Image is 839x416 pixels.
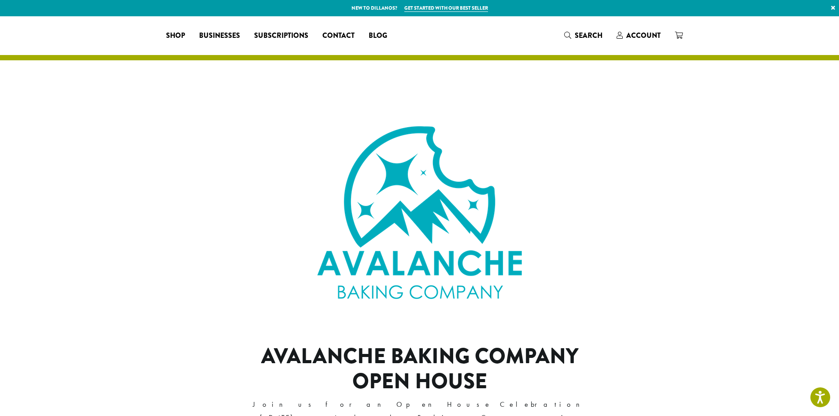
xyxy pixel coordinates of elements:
span: Account [626,30,661,40]
span: Businesses [199,30,240,41]
span: Search [575,30,602,40]
a: Get started with our best seller [404,4,488,12]
h1: Avalanche Baking Company Open House [231,344,608,394]
span: Subscriptions [254,30,308,41]
span: Shop [166,30,185,41]
a: Search [557,28,610,43]
a: Shop [159,29,192,43]
span: Blog [369,30,387,41]
span: Contact [322,30,355,41]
